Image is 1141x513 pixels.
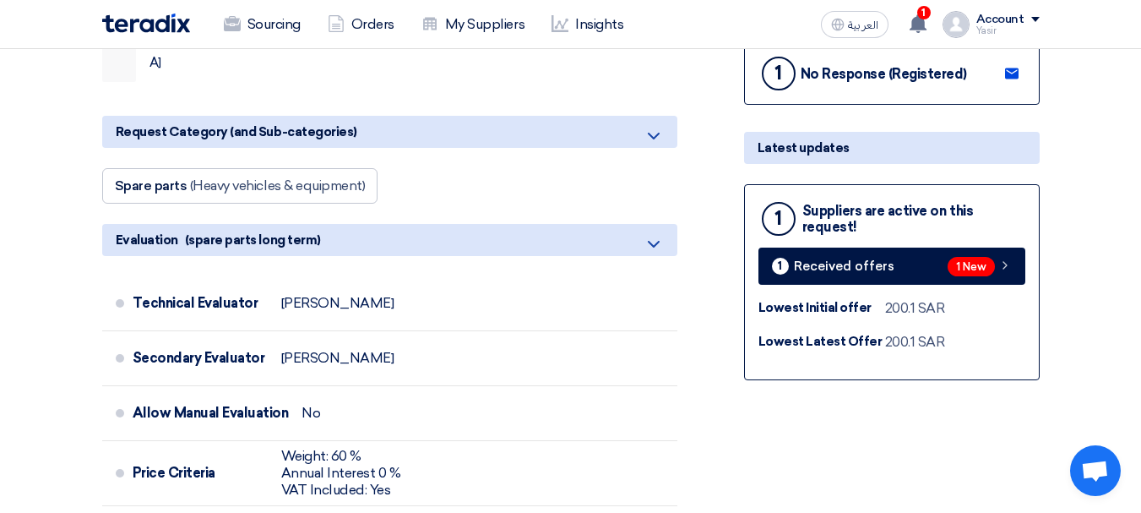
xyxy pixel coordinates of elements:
div: 1 [762,202,796,236]
a: Orders [314,6,408,43]
a: 1 Received offers 1 New [758,248,1025,285]
a: Insights [538,6,637,43]
div: No Response (Registered) [801,66,967,82]
div: 200.1 SAR [885,332,945,352]
div: Weight: 60 % [281,448,401,465]
div: [PERSON_NAME] [281,350,394,367]
img: Teradix logo [102,14,190,33]
div: Annual Interest 0 % [281,465,401,482]
div: Price Criteria [133,453,268,494]
div: Secondary Evaluator [133,338,268,379]
div: Open chat [1070,445,1121,496]
img: profile_test.png [943,11,970,38]
span: 1 [917,6,931,19]
a: My Suppliers [408,6,538,43]
span: Request Category (and Sub-categories) [116,123,357,141]
span: العربية [848,19,878,31]
a: Sourcing [210,6,314,43]
div: No [302,405,320,422]
button: العربية [821,11,888,38]
span: (spare parts long term) [185,231,321,249]
div: 1 [772,258,789,275]
div: Allow Manual Evaluation [133,393,289,434]
span: Spare parts [115,177,187,194]
span: Evaluation [116,231,178,249]
div: Suppliers are active on this request! [802,203,1025,235]
span: 1 New [948,257,995,276]
div: 1 [762,57,796,90]
div: Latest updates [744,132,1040,164]
div: Yasir [976,26,1040,35]
span: (Heavy vehicles & equipment) [190,177,366,194]
div: Technical Evaluator [133,283,268,324]
div: Account [976,13,1024,27]
div: [PERSON_NAME] [281,295,394,312]
div: VAT Included: Yes [281,482,401,499]
div: Lowest Initial offer [758,298,885,318]
span: Received offers [794,260,894,273]
div: Lowest Latest Offer [758,332,885,352]
div: 200.1 SAR [885,298,945,319]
